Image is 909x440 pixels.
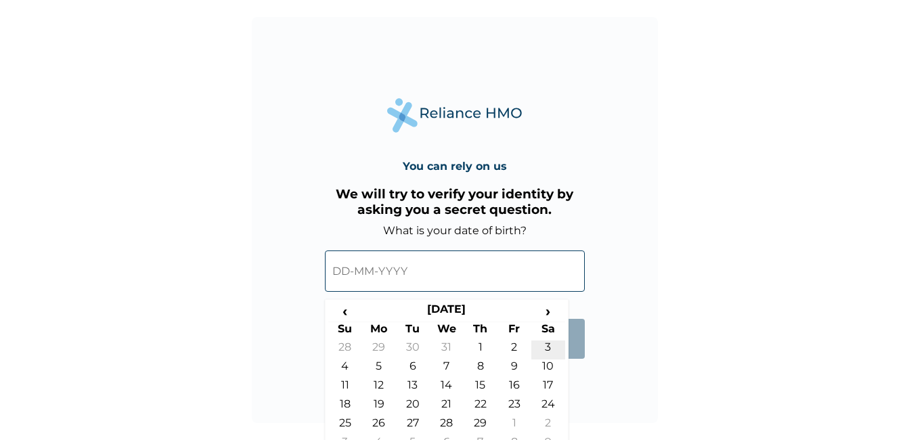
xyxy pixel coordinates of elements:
td: 2 [531,416,565,435]
td: 14 [430,378,464,397]
td: 1 [497,416,531,435]
td: 12 [362,378,396,397]
span: ‹ [328,303,362,320]
th: Fr [497,322,531,340]
td: 30 [396,340,430,359]
th: Sa [531,322,565,340]
th: Tu [396,322,430,340]
th: We [430,322,464,340]
td: 22 [464,397,497,416]
td: 11 [328,378,362,397]
td: 24 [531,397,565,416]
label: What is your date of birth? [383,224,527,237]
input: DD-MM-YYYY [325,250,585,292]
span: › [531,303,565,320]
td: 6 [396,359,430,378]
td: 20 [396,397,430,416]
td: 4 [328,359,362,378]
td: 21 [430,397,464,416]
th: Mo [362,322,396,340]
td: 3 [531,340,565,359]
td: 13 [396,378,430,397]
td: 2 [497,340,531,359]
td: 17 [531,378,565,397]
td: 7 [430,359,464,378]
td: 18 [328,397,362,416]
td: 23 [497,397,531,416]
td: 8 [464,359,497,378]
td: 29 [464,416,497,435]
td: 25 [328,416,362,435]
th: [DATE] [362,303,531,322]
td: 31 [430,340,464,359]
td: 9 [497,359,531,378]
td: 29 [362,340,396,359]
td: 27 [396,416,430,435]
td: 28 [430,416,464,435]
td: 19 [362,397,396,416]
td: 5 [362,359,396,378]
td: 28 [328,340,362,359]
td: 10 [531,359,565,378]
h3: We will try to verify your identity by asking you a secret question. [325,186,585,217]
td: 16 [497,378,531,397]
td: 1 [464,340,497,359]
td: 15 [464,378,497,397]
th: Th [464,322,497,340]
img: Reliance Health's Logo [387,98,523,133]
th: Su [328,322,362,340]
td: 26 [362,416,396,435]
h4: You can rely on us [403,160,507,173]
